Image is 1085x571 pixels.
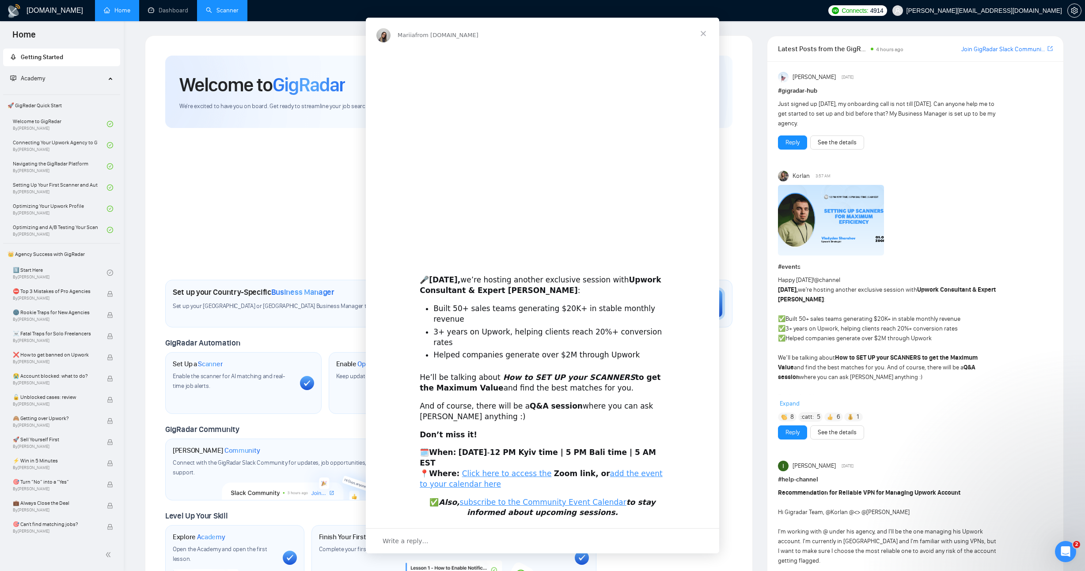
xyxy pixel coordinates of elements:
[415,32,478,38] span: from [DOMAIN_NAME]
[554,469,610,478] b: Zoom link, or
[420,264,665,296] div: 🎤 we’re hosting another exclusive session with :
[433,350,665,361] li: Helped companies generate over $2M through Upwork
[429,448,456,457] b: When:
[366,528,719,553] div: Open conversation and reply
[687,18,719,49] span: Close
[398,32,415,38] span: Mariia
[420,373,660,392] b: to get the Maximum Value
[420,275,661,295] b: Upwork Consultant & Expert [PERSON_NAME]
[530,402,583,410] b: Q&A session
[429,469,459,478] b: Where:
[420,372,665,394] div: He’ll be talking about and find the best matches for you.
[420,430,477,439] b: Don’t miss it!
[383,535,429,547] span: Write a reply…
[459,448,487,457] b: [DATE]
[420,497,665,518] div: ✅
[376,28,391,42] img: Profile image for Mariia
[503,373,635,382] i: How to SET UP your SCANNERS
[420,469,663,488] a: add the event to your calendar here
[460,498,626,507] a: subscribe to the Community Event Calendar
[433,327,665,348] li: 3+ years on Upwork, helping clients reach 20%+ conversion rates
[420,401,665,422] div: And of course, there will be a where you can ask [PERSON_NAME] anything :)
[420,447,665,489] div: 🗓️ - 📍
[420,448,656,467] b: 12 PM Kyiv time | 5 PM Bali time | 5 AM EST
[429,275,460,284] b: [DATE],
[462,469,552,478] a: Click here to access the
[439,498,655,517] i: Also, to stay informed about upcoming sessions.
[433,304,665,325] li: Built 50+ sales teams generating $20K+ in stable monthly revenue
